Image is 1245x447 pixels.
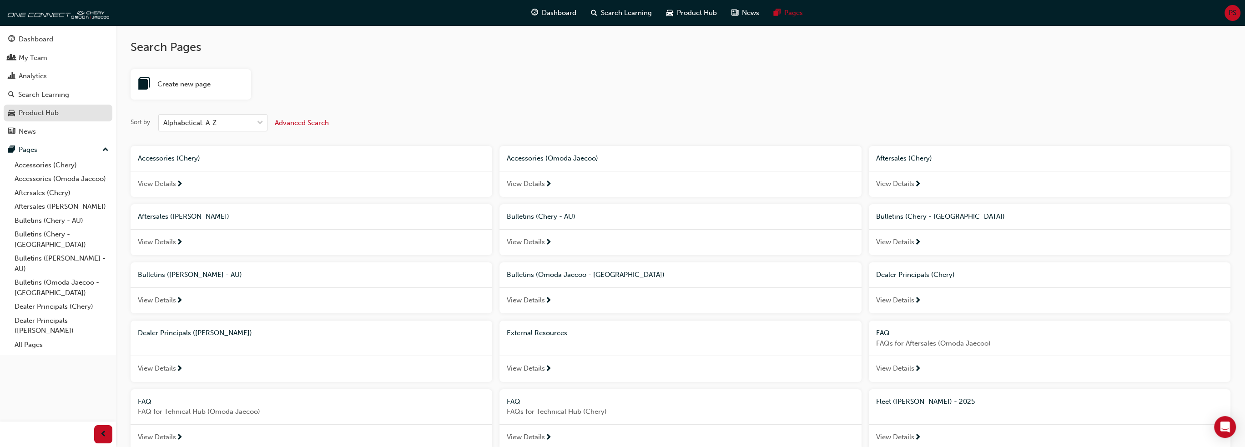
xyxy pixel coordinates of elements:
span: up-icon [102,144,109,156]
span: next-icon [914,434,921,442]
div: Pages [19,145,37,155]
a: Bulletins (Omoda Jaecoo - [GEOGRAPHIC_DATA])View Details [499,262,861,313]
span: next-icon [176,434,183,442]
span: next-icon [176,365,183,373]
a: book-iconCreate new page [131,69,251,100]
span: pages-icon [774,7,781,19]
a: Product Hub [4,105,112,121]
span: next-icon [545,297,552,305]
span: View Details [138,432,176,442]
div: Sort by [131,118,150,127]
div: Alphabetical: A-Z [163,118,217,128]
div: Product Hub [19,108,59,118]
a: Aftersales (Chery)View Details [869,146,1230,197]
span: Create new page [157,79,211,90]
span: people-icon [8,54,15,62]
a: Aftersales (Chery) [11,186,112,200]
span: next-icon [176,181,183,189]
span: FAQs for Technical Hub (Chery) [507,407,854,417]
span: next-icon [545,365,552,373]
span: next-icon [545,434,552,442]
span: Accessories (Omoda Jaecoo) [507,154,598,162]
div: Search Learning [18,90,69,100]
a: Search Learning [4,86,112,103]
span: Search Learning [601,8,652,18]
span: Bulletins ([PERSON_NAME] - AU) [138,271,242,279]
a: All Pages [11,338,112,352]
span: Bulletins (Chery - AU) [507,212,575,221]
span: Dealer Principals ([PERSON_NAME]) [138,329,252,337]
img: oneconnect [5,4,109,22]
button: Pages [4,141,112,158]
a: news-iconNews [724,4,766,22]
span: View Details [507,179,545,189]
span: Pages [784,8,803,18]
a: Dashboard [4,31,112,48]
div: Dashboard [19,34,53,45]
span: Dashboard [542,8,576,18]
a: Dealer Principals ([PERSON_NAME]) [11,314,112,338]
a: Aftersales ([PERSON_NAME])View Details [131,204,492,255]
button: Advanced Search [275,114,329,131]
span: FAQ [138,397,151,406]
span: News [742,8,759,18]
a: News [4,123,112,140]
span: Dealer Principals (Chery) [876,271,955,279]
span: View Details [876,237,914,247]
span: next-icon [914,365,921,373]
a: Bulletins (Chery - AU)View Details [499,204,861,255]
span: next-icon [914,239,921,247]
a: Analytics [4,68,112,85]
span: down-icon [257,117,263,129]
a: Bulletins ([PERSON_NAME] - AU)View Details [131,262,492,313]
span: FAQ [507,397,520,406]
span: Bulletins (Chery - [GEOGRAPHIC_DATA]) [876,212,1005,221]
div: My Team [19,53,47,63]
span: FAQ for Tehnical Hub (Omoda Jaecoo) [138,407,485,417]
span: chart-icon [8,72,15,80]
span: car-icon [8,109,15,117]
a: External ResourcesView Details [499,321,861,382]
a: Bulletins (Chery - AU) [11,214,112,228]
div: Open Intercom Messenger [1214,416,1236,438]
span: View Details [507,432,545,442]
span: next-icon [176,297,183,305]
span: View Details [138,179,176,189]
a: Bulletins (Chery - [GEOGRAPHIC_DATA])View Details [869,204,1230,255]
span: View Details [507,363,545,374]
span: car-icon [666,7,673,19]
span: View Details [138,363,176,374]
a: Accessories (Chery) [11,158,112,172]
span: Bulletins (Omoda Jaecoo - [GEOGRAPHIC_DATA]) [507,271,665,279]
span: next-icon [176,239,183,247]
span: book-icon [138,78,151,91]
a: search-iconSearch Learning [584,4,659,22]
h2: Search Pages [131,40,1230,55]
button: DashboardMy TeamAnalyticsSearch LearningProduct HubNews [4,29,112,141]
span: External Resources [507,329,567,337]
a: Aftersales ([PERSON_NAME]) [11,200,112,214]
a: Bulletins ([PERSON_NAME] - AU) [11,251,112,276]
span: View Details [876,295,914,306]
a: guage-iconDashboard [524,4,584,22]
span: View Details [507,295,545,306]
a: Bulletins (Omoda Jaecoo - [GEOGRAPHIC_DATA]) [11,276,112,300]
span: guage-icon [531,7,538,19]
a: Accessories (Omoda Jaecoo)View Details [499,146,861,197]
a: pages-iconPages [766,4,810,22]
span: FAQs for Aftersales (Omoda Jaecoo) [876,338,1223,349]
a: car-iconProduct Hub [659,4,724,22]
a: Dealer Principals (Chery) [11,300,112,314]
span: news-icon [8,128,15,136]
a: Dealer Principals (Chery)View Details [869,262,1230,313]
span: View Details [507,237,545,247]
span: Advanced Search [275,119,329,127]
div: Analytics [19,71,47,81]
span: Aftersales (Chery) [876,154,932,162]
span: pages-icon [8,146,15,154]
span: Fleet ([PERSON_NAME]) - 2025 [876,397,975,406]
span: next-icon [545,239,552,247]
a: My Team [4,50,112,66]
